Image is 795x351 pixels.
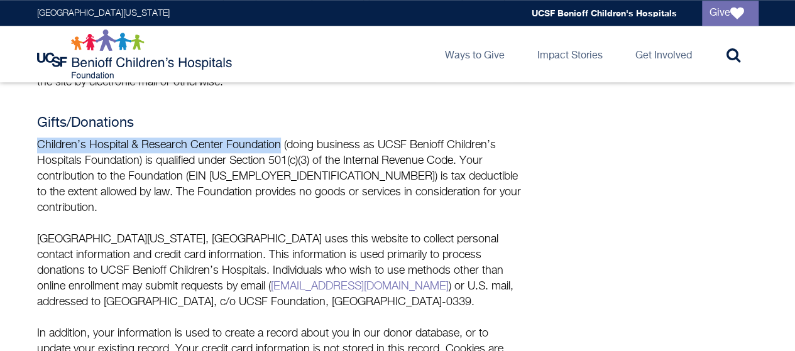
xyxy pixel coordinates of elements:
img: Logo for UCSF Benioff Children's Hospitals Foundation [37,29,235,79]
p: Children’s Hospital & Research Center Foundation (doing business as UCSF Benioff Children’s Hospi... [37,138,521,216]
a: Impact Stories [527,26,613,82]
a: [GEOGRAPHIC_DATA][US_STATE] [37,9,170,18]
h4: Gifts/Donations [37,116,521,131]
a: UCSF Benioff Children's Hospitals [532,8,677,18]
a: Ways to Give [435,26,515,82]
a: [EMAIL_ADDRESS][DOMAIN_NAME] [271,281,449,292]
a: Get Involved [625,26,702,82]
p: [GEOGRAPHIC_DATA][US_STATE], [GEOGRAPHIC_DATA] uses this website to collect personal contact info... [37,232,521,310]
a: Give [702,1,759,26]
